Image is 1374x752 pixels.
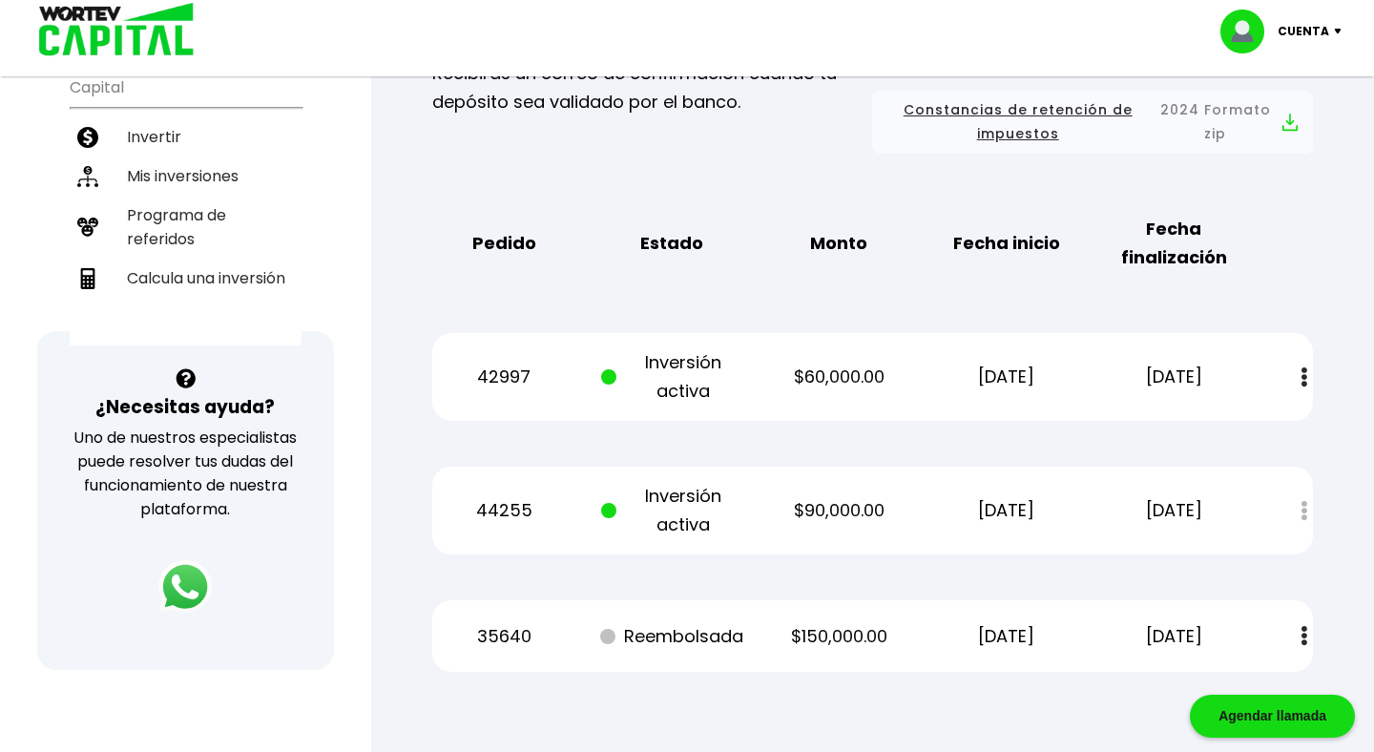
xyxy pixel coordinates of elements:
ul: Capital [70,66,302,345]
button: Constancias de retención de impuestos2024 Formato zip [887,98,1298,146]
img: invertir-icon.b3b967d7.svg [77,127,98,148]
p: [DATE] [936,363,1077,391]
img: inversiones-icon.6695dc30.svg [77,166,98,187]
img: recomiendanos-icon.9b8e9327.svg [77,217,98,238]
b: Estado [640,229,703,258]
span: Constancias de retención de impuestos [887,98,1148,146]
p: Inversión activa [601,348,742,406]
p: [DATE] [1103,496,1244,525]
a: Calcula una inversión [70,259,302,298]
div: Agendar llamada [1190,695,1355,738]
p: [DATE] [1103,363,1244,391]
b: Pedido [472,229,536,258]
p: [DATE] [1103,622,1244,651]
h3: ¿Necesitas ayuda? [95,393,275,421]
p: [DATE] [936,496,1077,525]
p: Reembolsada [601,622,742,651]
b: Fecha finalización [1103,215,1244,272]
a: Invertir [70,117,302,157]
p: Uno de nuestros especialistas puede resolver tus dudas del funcionamiento de nuestra plataforma. [62,426,309,521]
p: $90,000.00 [768,496,909,525]
a: Programa de referidos [70,196,302,259]
p: [DATE] [936,622,1077,651]
p: $150,000.00 [768,622,909,651]
p: 35640 [434,622,575,651]
p: $60,000.00 [768,363,909,391]
p: 44255 [434,496,575,525]
a: Mis inversiones [70,157,302,196]
p: 42997 [434,363,575,391]
b: Fecha inicio [953,229,1060,258]
img: logos_whatsapp-icon.242b2217.svg [158,560,212,614]
p: Inversión activa [601,482,742,539]
b: Monto [810,229,867,258]
img: icon-down [1329,29,1355,34]
img: calculadora-icon.17d418c4.svg [77,268,98,289]
img: profile-image [1220,10,1278,53]
p: Cuenta [1278,17,1329,46]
